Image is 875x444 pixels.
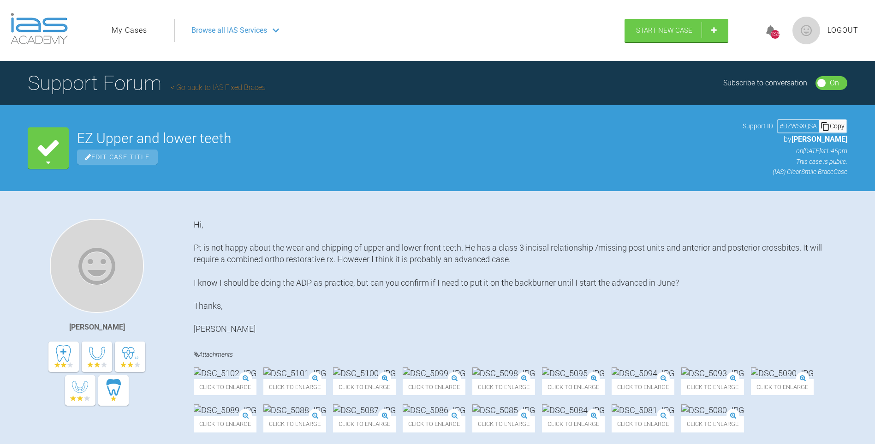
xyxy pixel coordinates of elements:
[263,379,326,395] span: Click to enlarge
[333,416,396,432] span: Click to enlarge
[333,404,396,416] img: DSC_5087.JPG
[50,219,144,313] img: Neil Fearns
[333,379,396,395] span: Click to enlarge
[723,77,807,89] div: Subscribe to conversation
[751,379,814,395] span: Click to enlarge
[333,367,396,379] img: DSC_5100.JPG
[403,367,465,379] img: DSC_5099.JPG
[636,26,692,35] span: Start New Case
[191,24,267,36] span: Browse all IAS Services
[612,416,674,432] span: Click to enlarge
[612,379,674,395] span: Click to enlarge
[771,30,780,39] div: 1326
[681,379,744,395] span: Click to enlarge
[681,367,744,379] img: DSC_5093.JPG
[11,13,68,44] img: logo-light.3e3ef733.png
[542,404,605,416] img: DSC_5084.JPG
[77,132,734,145] h2: EZ Upper and lower teeth
[743,133,847,145] p: by
[743,146,847,156] p: on [DATE] at 1:45pm
[194,404,256,416] img: DSC_5089.JPG
[625,19,728,42] a: Start New Case
[681,404,744,416] img: DSC_5080.JPG
[778,121,819,131] div: # DZWSXQSA
[612,404,674,416] img: DSC_5081.JPG
[612,367,674,379] img: DSC_5094.JPG
[472,404,535,416] img: DSC_5085.JPG
[403,379,465,395] span: Click to enlarge
[171,83,266,92] a: Go back to IAS Fixed Braces
[819,120,846,132] div: Copy
[827,24,858,36] a: Logout
[77,150,158,165] span: Edit Case Title
[194,367,256,379] img: DSC_5102.JPG
[263,404,326,416] img: DSC_5088.JPG
[112,24,147,36] a: My Cases
[28,67,266,99] h1: Support Forum
[194,379,256,395] span: Click to enlarge
[542,367,605,379] img: DSC_5095.JPG
[194,349,847,360] h4: Attachments
[542,416,605,432] span: Click to enlarge
[743,121,773,131] span: Support ID
[472,416,535,432] span: Click to enlarge
[743,167,847,177] p: (IAS) ClearSmile Brace Case
[542,379,605,395] span: Click to enlarge
[403,416,465,432] span: Click to enlarge
[792,135,847,144] span: [PERSON_NAME]
[681,416,744,432] span: Click to enlarge
[194,416,256,432] span: Click to enlarge
[472,379,535,395] span: Click to enlarge
[743,156,847,167] p: This case is public.
[69,321,125,333] div: [PERSON_NAME]
[194,219,847,335] div: Hi, Pt is not happy about the wear and chipping of upper and lower front teeth. He has a class 3 ...
[263,367,326,379] img: DSC_5101.JPG
[472,367,535,379] img: DSC_5098.JPG
[751,367,814,379] img: DSC_5090.JPG
[792,17,820,44] img: profile.png
[830,77,839,89] div: On
[403,404,465,416] img: DSC_5086.JPG
[263,416,326,432] span: Click to enlarge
